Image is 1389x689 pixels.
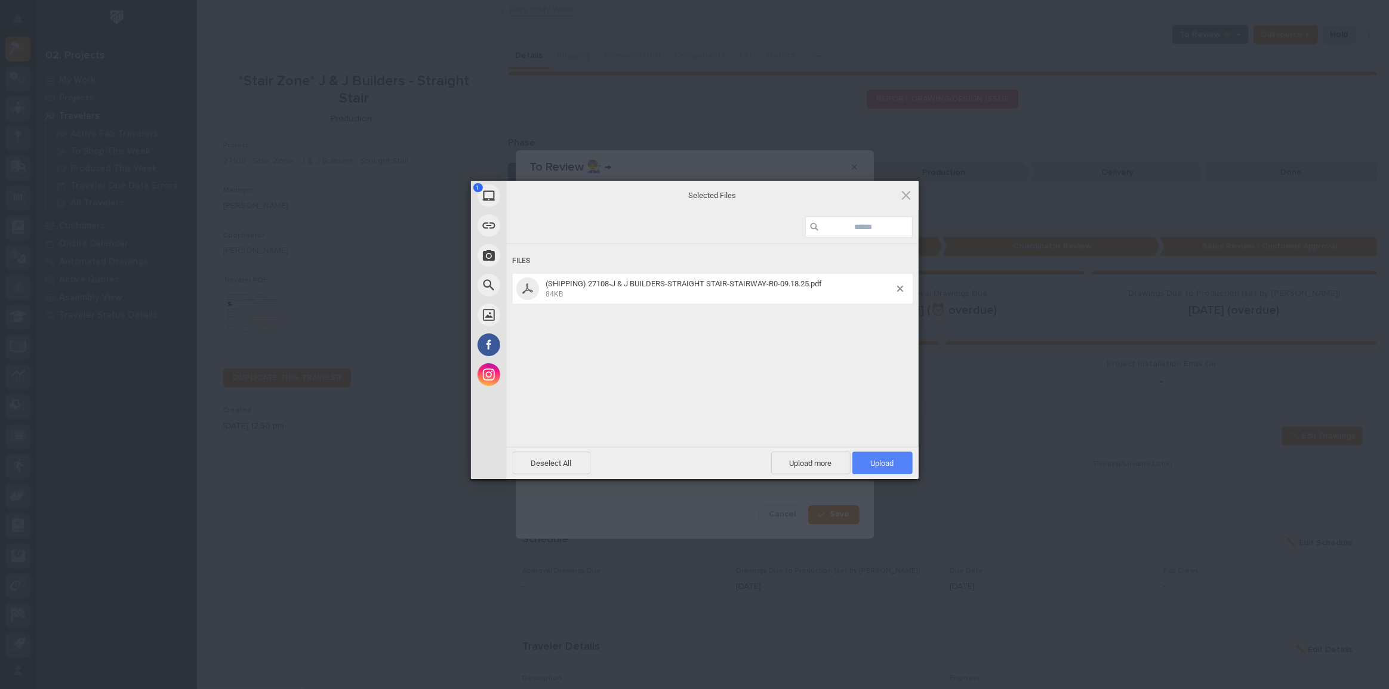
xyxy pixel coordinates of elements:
span: Deselect All [513,452,590,474]
span: Upload [871,459,894,468]
div: Instagram [471,360,614,390]
span: 84KB [546,290,563,298]
div: Web Search [471,270,614,300]
span: 1 [473,183,483,192]
span: (SHIPPING) 27108-J & J BUILDERS-STRAIGHT STAIR-STAIRWAY-R0-09.18.25.pdf [546,279,823,288]
div: Unsplash [471,300,614,330]
span: Upload [852,452,913,474]
div: Facebook [471,330,614,360]
span: Selected Files [593,190,832,200]
div: Files [513,250,913,272]
div: My Device [471,181,614,211]
div: Take Photo [471,240,614,270]
span: Click here or hit ESC to close picker [900,189,913,202]
div: Link (URL) [471,211,614,240]
span: Upload more [771,452,851,474]
span: (SHIPPING) 27108-J & J BUILDERS-STRAIGHT STAIR-STAIRWAY-R0-09.18.25.pdf [543,279,897,299]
